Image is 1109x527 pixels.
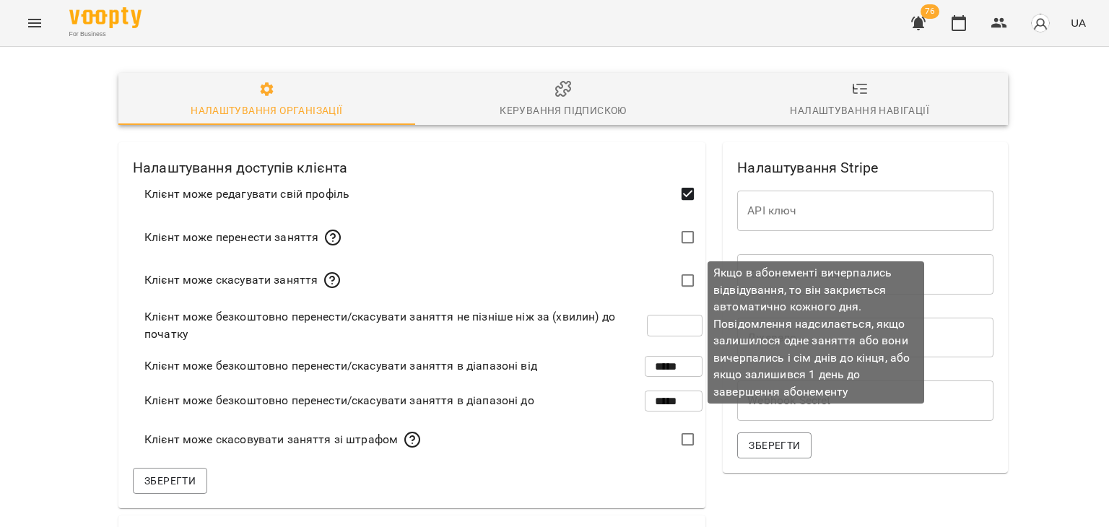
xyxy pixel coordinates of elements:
svg: Дозволяє клієнтам переносити індивідуальні уроки [324,229,342,246]
div: Налаштування організації [191,102,342,119]
button: Зберегти [737,432,812,458]
h2: Налаштування Stripe [723,142,1008,179]
img: Voopty Logo [69,7,142,28]
input: Клієнт може безкоштовно перенести/скасувати заняття в діапазоні до [645,380,703,421]
svg: Дозволяє клієнту скасовувати індивідуальні уроки поза вказаним діапазоном(наприклад за 15 хвилин ... [404,431,421,448]
div: Налаштування навігації [790,102,929,119]
input: Клієнт може безкоштовно перенести/скасувати заняття не пізніше ніж за (хвилин) до початку [647,305,703,346]
svg: Дозволяє клієнтам скасовувати індивідуальні уроки (без штрафу) [323,271,341,289]
input: Клієнт може безкоштовно перенести/скасувати заняття в діапазоні від [645,346,703,386]
span: For Business [69,30,142,39]
button: Зберегти [133,468,207,494]
span: 76 [921,4,939,19]
div: Керування підпискою [500,102,626,119]
span: Зберегти [749,437,800,454]
span: Клієнт може редагувати свій профіль [144,186,349,203]
button: UA [1065,9,1092,36]
span: Клієнт може безкоштовно перенести/скасувати заняття в діапазоні від [144,357,537,375]
span: Клієнт може безкоштовно перенести/скасувати заняття не пізніше ніж за (хвилин) до початку [144,308,647,342]
div: Клієнт може скасовувати заняття зі штрафом [144,431,421,448]
span: Зберегти [144,472,196,489]
span: Клієнт може безкоштовно перенести/скасувати заняття в діапазоні до [144,392,534,409]
div: Клієнт може перенести заняття [144,229,342,246]
h2: Налаштування доступів клієнта [118,142,705,179]
span: UA [1071,15,1086,30]
div: Клієнт може скасувати заняття [144,271,341,289]
button: Menu [17,6,52,40]
img: avatar_s.png [1030,13,1051,33]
